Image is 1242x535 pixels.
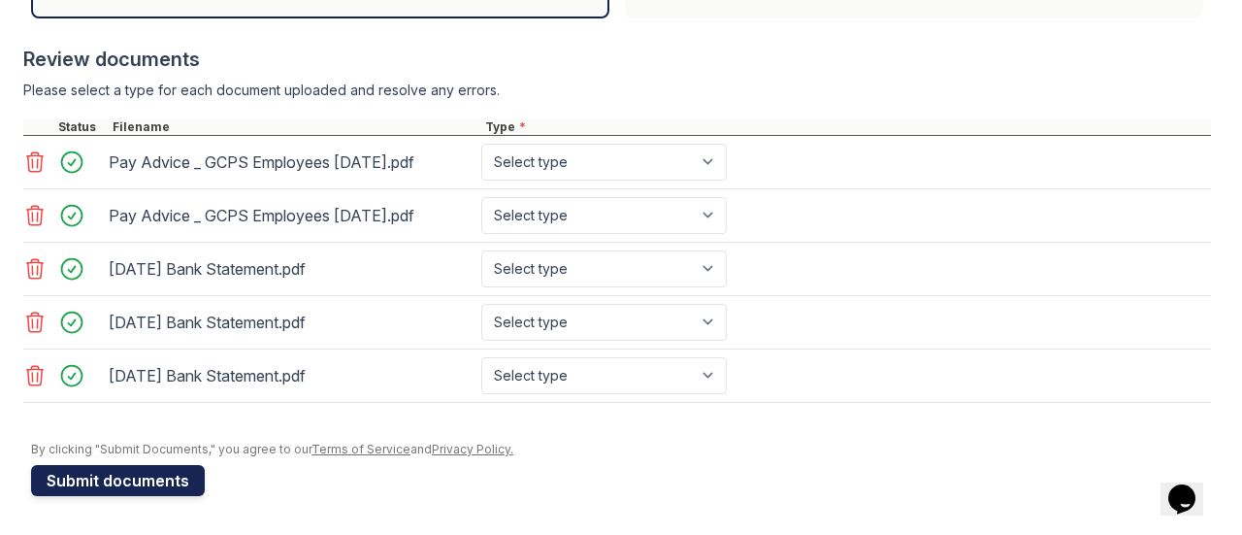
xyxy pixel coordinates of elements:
div: [DATE] Bank Statement.pdf [109,307,474,338]
div: Filename [109,119,481,135]
div: By clicking "Submit Documents," you agree to our and [31,442,1211,457]
div: [DATE] Bank Statement.pdf [109,253,474,284]
div: Status [54,119,109,135]
div: Review documents [23,46,1211,73]
div: Pay Advice _ GCPS Employees [DATE].pdf [109,147,474,178]
div: [DATE] Bank Statement.pdf [109,360,474,391]
a: Terms of Service [311,442,410,456]
a: Privacy Policy. [432,442,513,456]
div: Please select a type for each document uploaded and resolve any errors. [23,81,1211,100]
div: Pay Advice _ GCPS Employees [DATE].pdf [109,200,474,231]
iframe: chat widget [1160,457,1223,516]
button: Submit documents [31,465,205,496]
div: Type [481,119,1211,135]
